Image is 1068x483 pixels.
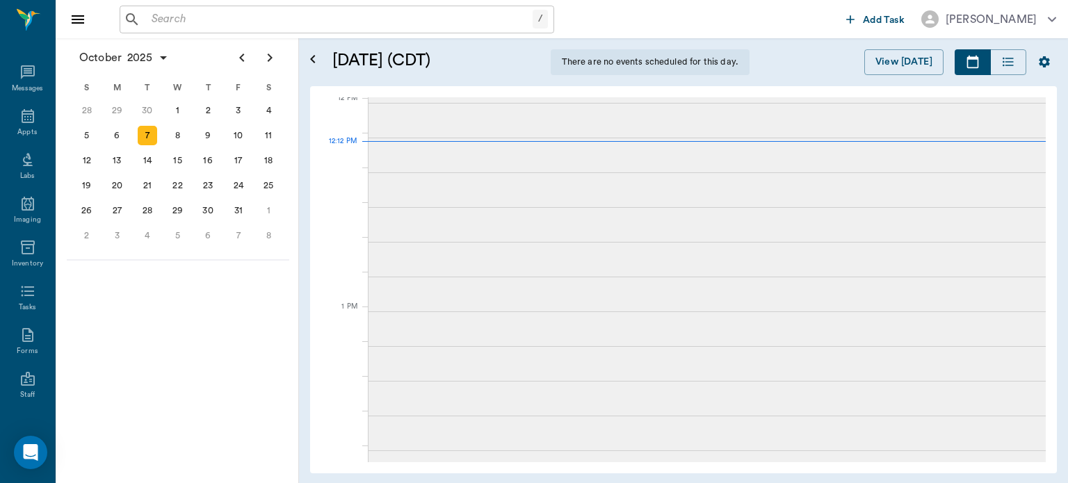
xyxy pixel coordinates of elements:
[910,6,1067,32] button: [PERSON_NAME]
[259,126,278,145] div: Saturday, October 11, 2025
[259,201,278,220] div: Saturday, November 1, 2025
[77,226,97,245] div: Sunday, November 2, 2025
[138,226,157,245] div: Tuesday, November 4, 2025
[332,49,540,72] h5: [DATE] (CDT)
[107,226,127,245] div: Monday, November 3, 2025
[107,151,127,170] div: Monday, October 13, 2025
[77,151,97,170] div: Sunday, October 12, 2025
[229,201,248,220] div: Friday, October 31, 2025
[193,77,223,98] div: T
[168,101,188,120] div: Wednesday, October 1, 2025
[14,215,41,225] div: Imaging
[198,126,218,145] div: Thursday, October 9, 2025
[259,226,278,245] div: Saturday, November 8, 2025
[12,259,43,269] div: Inventory
[77,101,97,120] div: Sunday, September 28, 2025
[17,346,38,357] div: Forms
[946,11,1037,28] div: [PERSON_NAME]
[107,176,127,195] div: Monday, October 20, 2025
[198,201,218,220] div: Thursday, October 30, 2025
[107,201,127,220] div: Monday, October 27, 2025
[77,126,97,145] div: Sunday, October 5, 2025
[132,77,163,98] div: T
[229,151,248,170] div: Friday, October 17, 2025
[107,101,127,120] div: Monday, September 29, 2025
[20,171,35,181] div: Labs
[72,44,176,72] button: October2025
[321,300,357,334] div: 1 PM
[107,126,127,145] div: Monday, October 6, 2025
[138,176,157,195] div: Tuesday, October 21, 2025
[19,302,36,313] div: Tasks
[321,91,357,126] div: 12 PM
[138,101,157,120] div: Tuesday, September 30, 2025
[198,101,218,120] div: Thursday, October 2, 2025
[20,390,35,400] div: Staff
[124,48,155,67] span: 2025
[259,176,278,195] div: Saturday, October 25, 2025
[77,201,97,220] div: Sunday, October 26, 2025
[533,10,548,28] div: /
[259,101,278,120] div: Saturday, October 4, 2025
[168,126,188,145] div: Wednesday, October 8, 2025
[223,77,254,98] div: F
[14,436,47,469] div: Open Intercom Messenger
[551,49,750,75] div: There are no events scheduled for this day.
[168,176,188,195] div: Wednesday, October 22, 2025
[841,6,910,32] button: Add Task
[77,176,97,195] div: Sunday, October 19, 2025
[229,126,248,145] div: Friday, October 10, 2025
[17,127,37,138] div: Appts
[253,77,284,98] div: S
[146,10,533,29] input: Search
[228,44,256,72] button: Previous page
[168,201,188,220] div: Wednesday, October 29, 2025
[138,201,157,220] div: Tuesday, October 28, 2025
[168,226,188,245] div: Wednesday, November 5, 2025
[168,151,188,170] div: Wednesday, October 15, 2025
[138,126,157,145] div: Today, Tuesday, October 7, 2025
[229,176,248,195] div: Friday, October 24, 2025
[76,48,124,67] span: October
[198,151,218,170] div: Thursday, October 16, 2025
[305,33,321,86] button: Open calendar
[198,176,218,195] div: Thursday, October 23, 2025
[256,44,284,72] button: Next page
[864,49,944,75] button: View [DATE]
[229,226,248,245] div: Friday, November 7, 2025
[259,151,278,170] div: Saturday, October 18, 2025
[198,226,218,245] div: Thursday, November 6, 2025
[229,101,248,120] div: Friday, October 3, 2025
[102,77,133,98] div: M
[163,77,193,98] div: W
[64,6,92,33] button: Close drawer
[72,77,102,98] div: S
[12,83,44,94] div: Messages
[138,151,157,170] div: Tuesday, October 14, 2025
